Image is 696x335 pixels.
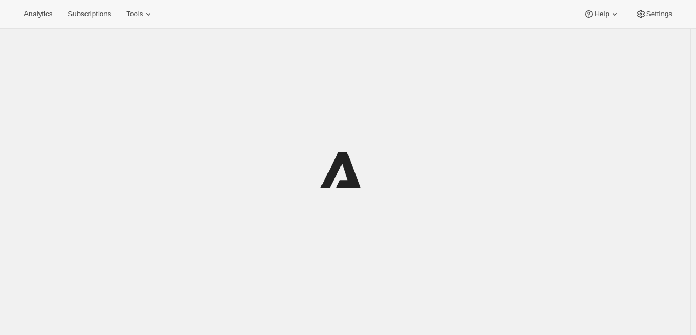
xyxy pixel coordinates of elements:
[120,7,160,22] button: Tools
[577,7,626,22] button: Help
[68,10,111,18] span: Subscriptions
[17,7,59,22] button: Analytics
[629,7,679,22] button: Settings
[646,10,672,18] span: Settings
[126,10,143,18] span: Tools
[61,7,117,22] button: Subscriptions
[594,10,609,18] span: Help
[24,10,52,18] span: Analytics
